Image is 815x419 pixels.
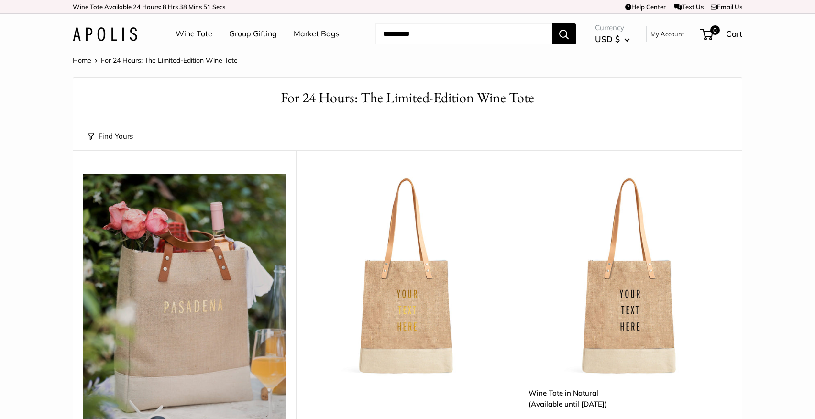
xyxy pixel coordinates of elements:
input: Search... [375,23,552,44]
span: 51 [203,3,211,11]
img: Wine Tote in Natural Gold Foil [306,174,509,378]
span: Hrs [168,3,178,11]
a: 0 Cart [701,26,742,42]
a: Wine Tote in Natural(Available until [DATE]) [529,387,732,410]
button: USD $ [595,32,630,47]
span: Mins [188,3,202,11]
span: Cart [726,29,742,39]
span: 8 [163,3,166,11]
img: Apolis [73,27,137,41]
span: Currency [595,21,630,34]
a: Help Center [625,3,666,11]
a: Wine Tote in Natural Gold Foildescription_Inner compartments perfect for wine bottles, yoga mats,... [306,174,509,378]
nav: Breadcrumb [73,54,238,66]
a: Wine Tote [176,27,212,41]
span: USD $ [595,34,620,44]
a: Wine Tote in NaturalWine Tote in Natural [529,174,732,378]
span: 38 [179,3,187,11]
span: 0 [710,25,720,35]
a: My Account [650,28,684,40]
a: Email Us [711,3,742,11]
a: Home [73,56,91,65]
a: Group Gifting [229,27,277,41]
a: Text Us [674,3,704,11]
span: For 24 Hours: The Limited-Edition Wine Tote [101,56,238,65]
img: Wine Tote in Natural [529,174,732,378]
button: Search [552,23,576,44]
a: Market Bags [294,27,340,41]
h1: For 24 Hours: The Limited-Edition Wine Tote [88,88,727,108]
button: Find Yours [88,130,133,143]
span: Secs [212,3,225,11]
